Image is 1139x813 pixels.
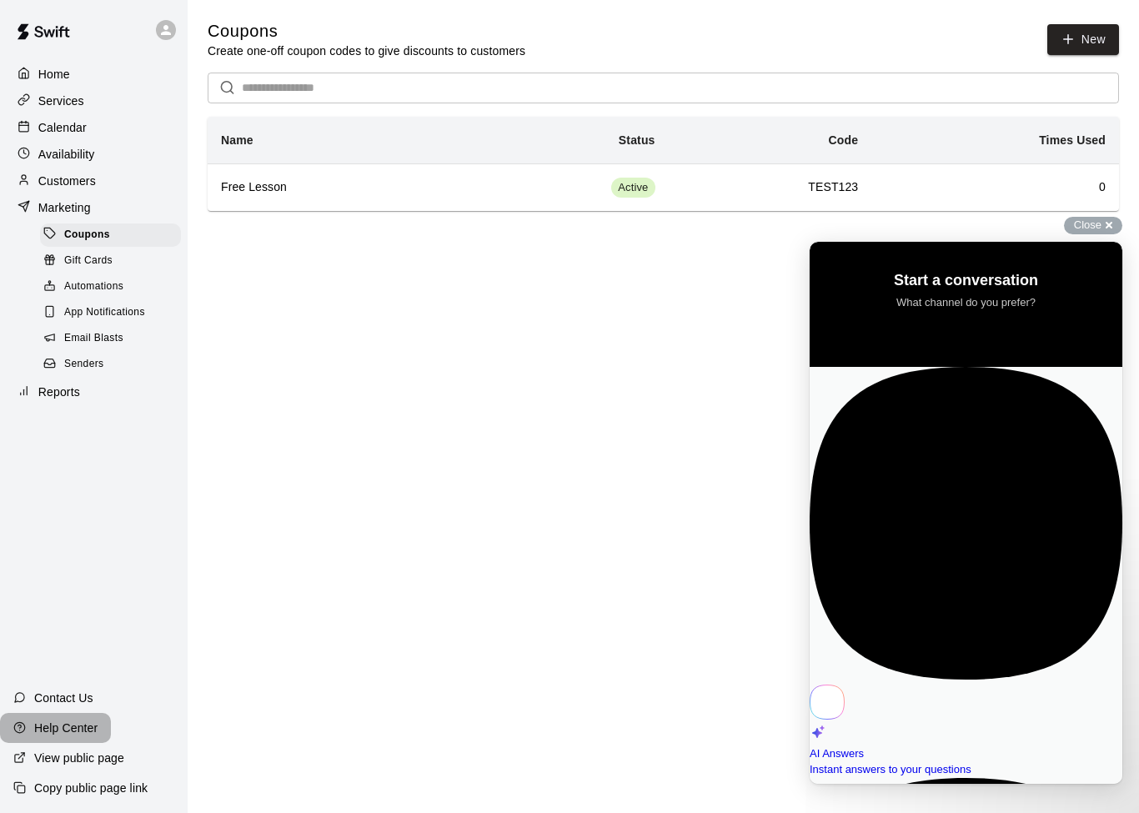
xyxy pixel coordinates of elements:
div: Email Blasts [40,327,181,350]
span: Automations [64,279,123,295]
p: Help Center [34,720,98,736]
a: Senders [40,352,188,378]
div: Senders [40,353,181,376]
span: Email Blasts [64,330,123,347]
a: Coupons [40,222,188,248]
button: New [1047,24,1119,55]
a: Customers [13,168,174,193]
h6: 0 [885,178,1106,197]
b: Name [221,133,253,147]
p: Availability [38,146,95,163]
a: Automations [40,274,188,300]
a: Marketing [13,195,174,220]
span: Gift Cards [64,253,113,269]
span: Active [611,180,655,196]
b: Code [829,133,859,147]
div: App Notifications [40,301,181,324]
a: Availability [13,142,174,167]
span: Close [1074,218,1101,231]
a: App Notifications [40,300,188,326]
p: Home [38,66,70,83]
p: Services [38,93,84,109]
iframe: Help Scout Beacon - Live Chat, Contact Form, and Knowledge Base [810,242,1122,784]
p: Marketing [38,199,91,216]
table: simple table [208,117,1119,211]
a: Email Blasts [40,326,188,352]
div: Coupons [40,223,181,247]
p: Reports [38,384,80,400]
p: Customers [38,173,96,189]
h6: TEST123 [682,178,859,197]
button: Close [1064,217,1122,234]
b: Times Used [1039,133,1106,147]
a: Gift Cards [40,248,188,274]
b: Status [619,133,655,147]
p: Create one-off coupon codes to give discounts to customers [208,43,525,59]
a: Home [13,62,174,87]
span: Senders [64,356,104,373]
p: Contact Us [34,690,93,706]
h6: Free Lesson [221,178,439,197]
a: Reports [13,379,174,404]
span: App Notifications [64,304,145,321]
h5: Coupons [208,20,525,43]
span: Coupons [64,227,110,243]
div: Gift Cards [40,249,181,273]
a: Services [13,88,174,113]
p: Copy public page link [34,780,148,796]
p: Calendar [38,119,87,136]
a: Calendar [13,115,174,140]
p: View public page [34,750,124,766]
div: Automations [40,275,181,299]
